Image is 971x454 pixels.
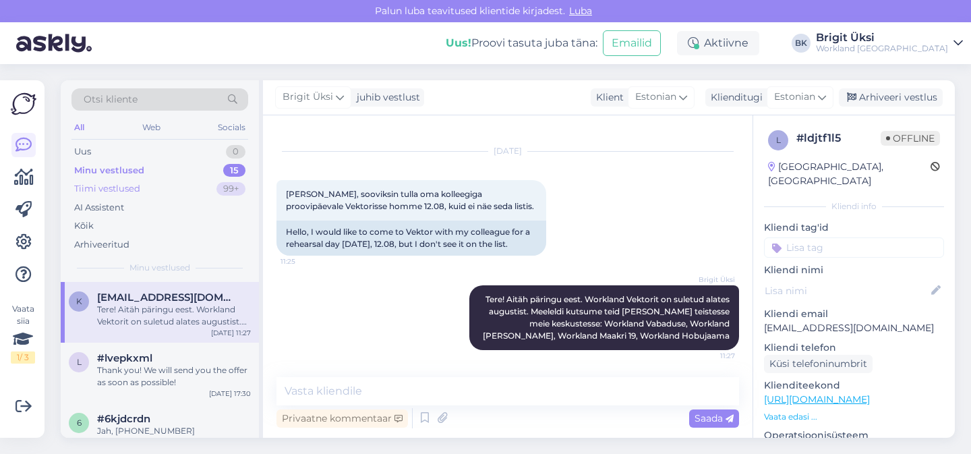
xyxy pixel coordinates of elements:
p: Vaata edasi ... [764,411,944,423]
span: Otsi kliente [84,92,138,107]
div: Socials [215,119,248,136]
div: Arhiveeritud [74,238,129,252]
div: Web [140,119,163,136]
div: AI Assistent [74,201,124,215]
input: Lisa nimi [765,283,929,298]
span: #6kjdcrdn [97,413,150,425]
div: [DATE] 17:30 [209,389,251,399]
div: Workland [GEOGRAPHIC_DATA] [816,43,948,54]
button: Emailid [603,30,661,56]
span: l [776,135,781,145]
p: Kliendi tag'id [764,221,944,235]
div: Uus [74,145,91,159]
span: kat@levoroacademy.com [97,291,237,304]
div: Minu vestlused [74,164,144,177]
div: [DATE] 11:27 [211,328,251,338]
div: Jah, [PHONE_NUMBER] [97,425,251,437]
span: Brigit Üksi [283,90,333,105]
span: 11:25 [281,256,331,266]
input: Lisa tag [764,237,944,258]
span: Estonian [774,90,815,105]
div: Kliendi info [764,200,944,212]
div: juhib vestlust [351,90,420,105]
div: Privaatne kommentaar [276,409,408,428]
span: Offline [881,131,940,146]
span: l [77,357,82,367]
p: Kliendi email [764,307,944,321]
span: Minu vestlused [129,262,190,274]
span: Luba [565,5,596,17]
span: Tere! Aitäh päringu eest. Workland Vektorit on suletud alates augustist. Meeleldi kutsume teid [P... [483,294,732,341]
div: Arhiveeri vestlus [839,88,943,107]
div: Küsi telefoninumbrit [764,355,873,373]
div: [DATE] 9:22 [212,437,251,447]
span: Estonian [635,90,676,105]
div: Hello, I would like to come to Vektor with my colleague for a rehearsal day [DATE], 12.08, but I ... [276,221,546,256]
div: Proovi tasuta juba täna: [446,35,597,51]
div: All [71,119,87,136]
div: 0 [226,145,245,159]
div: Vaata siia [11,303,35,364]
span: 11:27 [684,351,735,361]
p: Klienditeekond [764,378,944,393]
span: Brigit Üksi [684,275,735,285]
div: # ldjtf1l5 [796,130,881,146]
p: Kliendi nimi [764,263,944,277]
p: Kliendi telefon [764,341,944,355]
p: [EMAIL_ADDRESS][DOMAIN_NAME] [764,321,944,335]
div: Tere! Aitäh päringu eest. Workland Vektorit on suletud alates augustist. Meeleldi kutsume teid [P... [97,304,251,328]
div: [DATE] [276,145,739,157]
span: #lvepkxml [97,352,152,364]
div: Klient [591,90,624,105]
div: Tiimi vestlused [74,182,140,196]
p: Operatsioonisüsteem [764,428,944,443]
div: Aktiivne [677,31,759,55]
div: 99+ [216,182,245,196]
a: [URL][DOMAIN_NAME] [764,393,870,405]
span: Saada [695,412,734,424]
span: k [76,296,82,306]
div: 1 / 3 [11,351,35,364]
div: Brigit Üksi [816,32,948,43]
div: [GEOGRAPHIC_DATA], [GEOGRAPHIC_DATA] [768,160,931,188]
div: Thank you! We will send you the offer as soon as possible! [97,364,251,389]
span: 6 [77,418,82,428]
b: Uus! [446,36,471,49]
div: Klienditugi [705,90,763,105]
div: BK [792,34,811,53]
div: Kõik [74,219,94,233]
div: 15 [223,164,245,177]
span: [PERSON_NAME], sooviksin tulla oma kolleegiga proovipäevale Vektorisse homme 12.08, kuid ei näe s... [286,189,534,211]
img: Askly Logo [11,91,36,117]
a: Brigit ÜksiWorkland [GEOGRAPHIC_DATA] [816,32,963,54]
